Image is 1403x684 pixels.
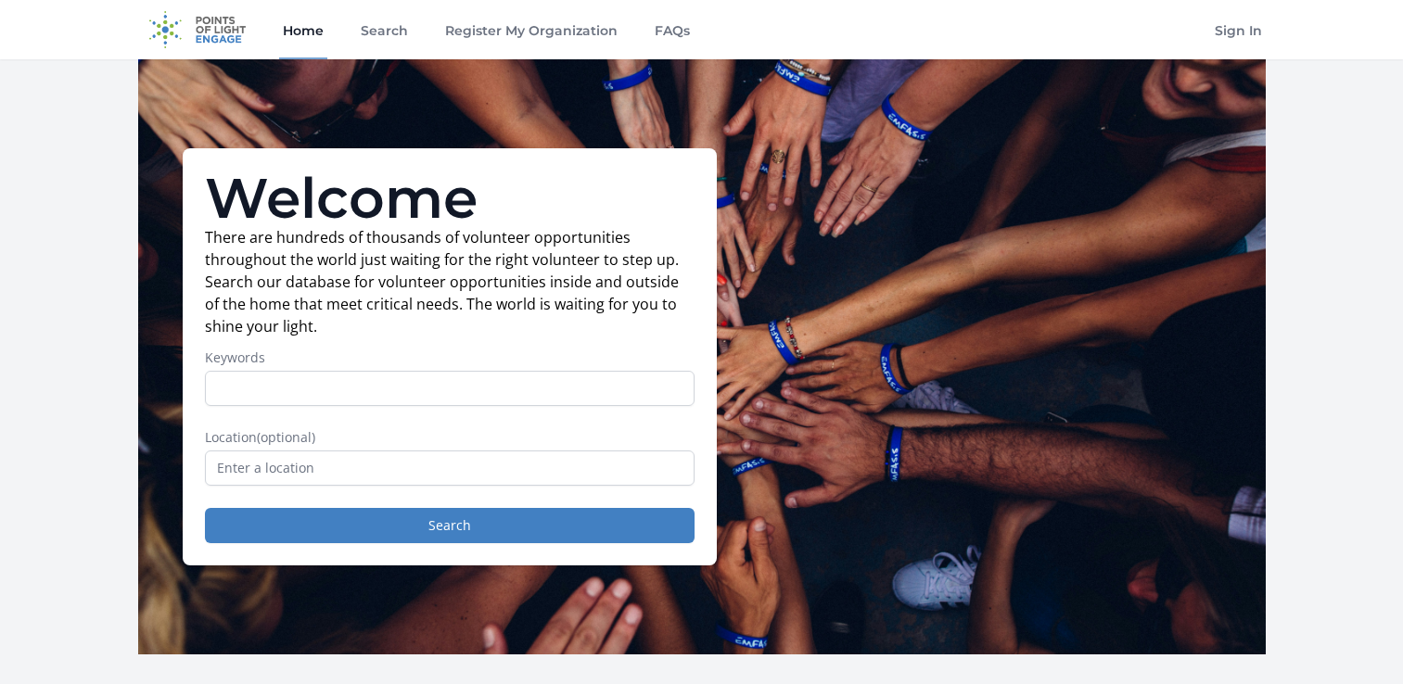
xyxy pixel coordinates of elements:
p: There are hundreds of thousands of volunteer opportunities throughout the world just waiting for ... [205,226,695,337]
span: (optional) [257,428,315,446]
button: Search [205,508,695,543]
label: Location [205,428,695,447]
input: Enter a location [205,450,695,486]
h1: Welcome [205,171,695,226]
label: Keywords [205,348,695,367]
